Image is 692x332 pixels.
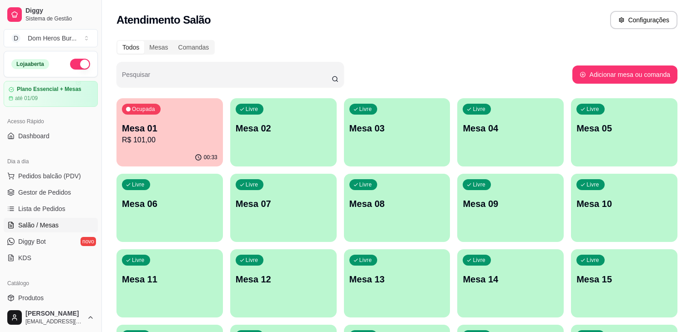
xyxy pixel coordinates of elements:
button: LivreMesa 12 [230,249,337,317]
span: Dashboard [18,131,50,141]
div: Acesso Rápido [4,114,98,129]
p: Livre [473,106,485,113]
div: Loja aberta [11,59,49,69]
button: LivreMesa 09 [457,174,564,242]
p: Mesa 05 [576,122,672,135]
button: LivreMesa 10 [571,174,677,242]
p: Mesa 06 [122,197,217,210]
p: Mesa 11 [122,273,217,286]
button: LivreMesa 13 [344,249,450,317]
button: Select a team [4,29,98,47]
span: KDS [18,253,31,262]
p: Mesa 02 [236,122,331,135]
p: Mesa 14 [463,273,558,286]
a: Dashboard [4,129,98,143]
div: Dia a dia [4,154,98,169]
p: Livre [473,257,485,264]
span: Gestor de Pedidos [18,188,71,197]
div: Todos [117,41,144,54]
button: LivreMesa 07 [230,174,337,242]
p: Livre [586,257,599,264]
p: Mesa 15 [576,273,672,286]
p: Mesa 01 [122,122,217,135]
span: Lista de Pedidos [18,204,66,213]
p: Mesa 13 [349,273,445,286]
span: [EMAIL_ADDRESS][DOMAIN_NAME] [25,318,83,325]
button: Adicionar mesa ou comanda [572,65,677,84]
p: Livre [473,181,485,188]
a: KDS [4,251,98,265]
p: Mesa 12 [236,273,331,286]
a: Lista de Pedidos [4,201,98,216]
a: Plano Essencial + Mesasaté 01/09 [4,81,98,107]
p: Mesa 10 [576,197,672,210]
span: Salão / Mesas [18,221,59,230]
p: Livre [246,257,258,264]
article: até 01/09 [15,95,38,102]
button: LivreMesa 15 [571,249,677,317]
p: Livre [132,257,145,264]
span: Pedidos balcão (PDV) [18,171,81,181]
div: Mesas [144,41,173,54]
a: Gestor de Pedidos [4,185,98,200]
div: Comandas [173,41,214,54]
a: Produtos [4,291,98,305]
button: LivreMesa 03 [344,98,450,166]
p: Livre [246,106,258,113]
button: LivreMesa 11 [116,249,223,317]
button: Pedidos balcão (PDV) [4,169,98,183]
button: LivreMesa 06 [116,174,223,242]
button: LivreMesa 08 [344,174,450,242]
p: Livre [586,181,599,188]
p: Livre [586,106,599,113]
span: Produtos [18,293,44,302]
button: Configurações [610,11,677,29]
p: Mesa 04 [463,122,558,135]
p: Mesa 07 [236,197,331,210]
p: Livre [359,106,372,113]
a: DiggySistema de Gestão [4,4,98,25]
div: Catálogo [4,276,98,291]
button: Alterar Status [70,59,90,70]
p: Livre [132,181,145,188]
h2: Atendimento Salão [116,13,211,27]
p: Livre [246,181,258,188]
p: Mesa 03 [349,122,445,135]
a: Diggy Botnovo [4,234,98,249]
button: [PERSON_NAME][EMAIL_ADDRESS][DOMAIN_NAME] [4,307,98,328]
button: LivreMesa 02 [230,98,337,166]
p: Mesa 08 [349,197,445,210]
span: Sistema de Gestão [25,15,94,22]
p: Livre [359,181,372,188]
p: Ocupada [132,106,155,113]
span: D [11,34,20,43]
p: 00:33 [204,154,217,161]
a: Salão / Mesas [4,218,98,232]
p: Livre [359,257,372,264]
p: Mesa 09 [463,197,558,210]
button: OcupadaMesa 01R$ 101,0000:33 [116,98,223,166]
button: LivreMesa 04 [457,98,564,166]
div: Dom Heros Bur ... [28,34,76,43]
p: R$ 101,00 [122,135,217,146]
button: LivreMesa 05 [571,98,677,166]
button: LivreMesa 14 [457,249,564,317]
article: Plano Essencial + Mesas [17,86,81,93]
span: [PERSON_NAME] [25,310,83,318]
span: Diggy Bot [18,237,46,246]
span: Diggy [25,7,94,15]
input: Pesquisar [122,74,332,83]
